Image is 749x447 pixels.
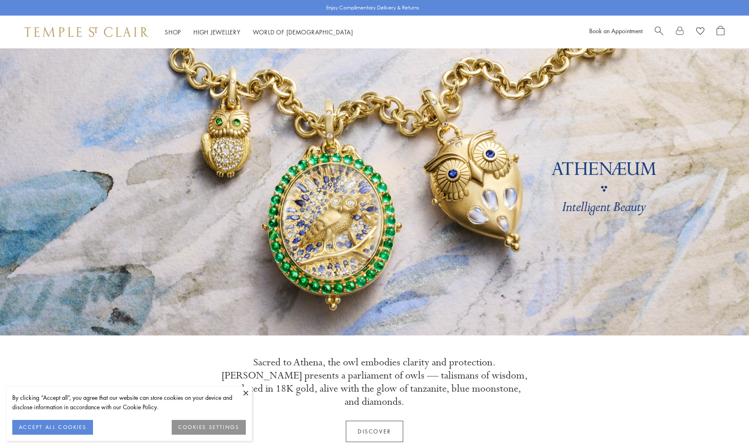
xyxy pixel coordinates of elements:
[172,420,246,435] button: COOKIES SETTINGS
[655,26,663,38] a: Search
[25,27,148,37] img: Temple St. Clair
[346,421,403,442] a: Discover
[165,28,181,36] a: ShopShop
[253,28,353,36] a: World of [DEMOGRAPHIC_DATA]World of [DEMOGRAPHIC_DATA]
[708,408,741,439] iframe: Gorgias live chat messenger
[326,4,419,12] p: Enjoy Complimentary Delivery & Returns
[12,393,246,412] div: By clicking “Accept all”, you agree that our website can store cookies on your device and disclos...
[221,356,528,408] p: Sacred to Athena, the owl embodies clarity and protection. [PERSON_NAME] presents a parliament of...
[12,420,93,435] button: ACCEPT ALL COOKIES
[589,27,642,35] a: Book an Appointment
[165,27,353,37] nav: Main navigation
[193,28,241,36] a: High JewelleryHigh Jewellery
[696,26,704,38] a: View Wishlist
[717,26,724,38] a: Open Shopping Bag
